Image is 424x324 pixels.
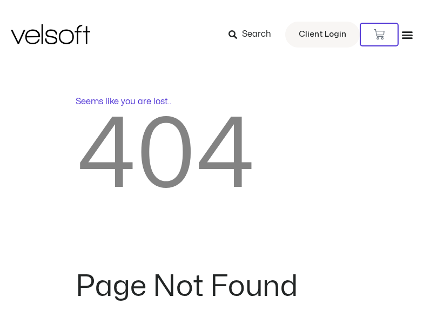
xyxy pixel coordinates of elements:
h2: 404 [76,108,349,205]
p: Seems like you are lost.. [76,95,349,108]
a: Client Login [285,22,360,48]
a: Search [228,25,279,44]
span: Search [242,28,271,42]
div: Menu Toggle [401,29,413,40]
span: Client Login [299,28,346,42]
img: Velsoft Training Materials [11,24,90,44]
h2: Page Not Found [76,272,349,301]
